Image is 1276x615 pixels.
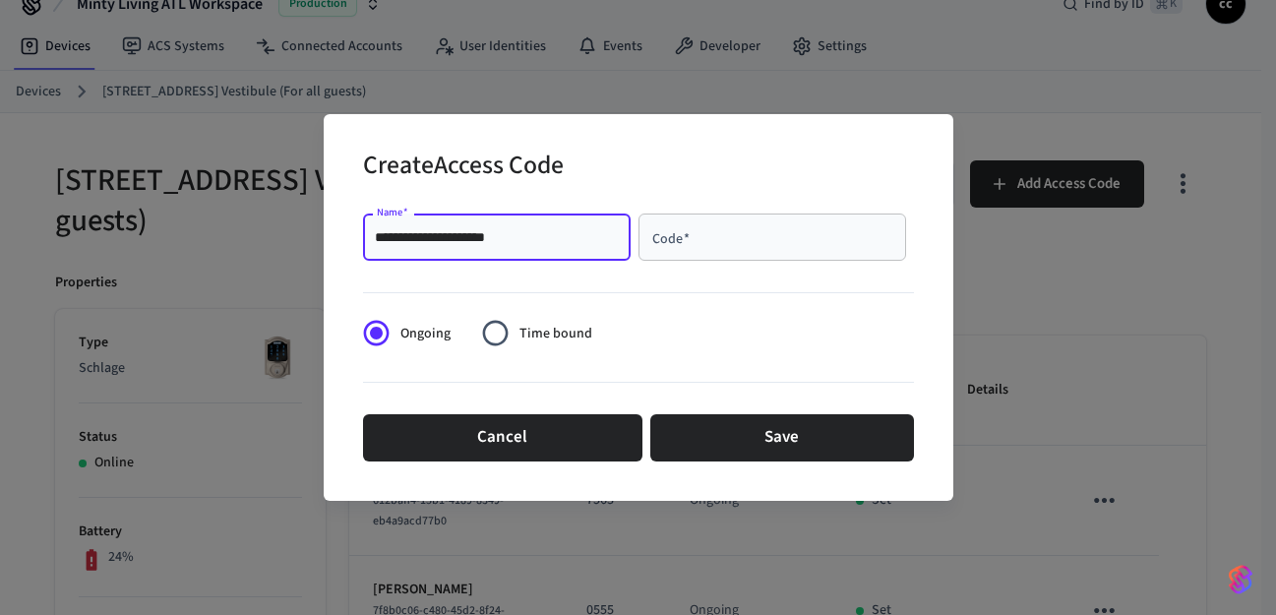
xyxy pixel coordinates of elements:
[650,414,914,461] button: Save
[363,414,642,461] button: Cancel
[377,205,408,219] label: Name
[363,138,564,198] h2: Create Access Code
[1229,564,1252,595] img: SeamLogoGradient.69752ec5.svg
[519,324,592,344] span: Time bound
[400,324,451,344] span: Ongoing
